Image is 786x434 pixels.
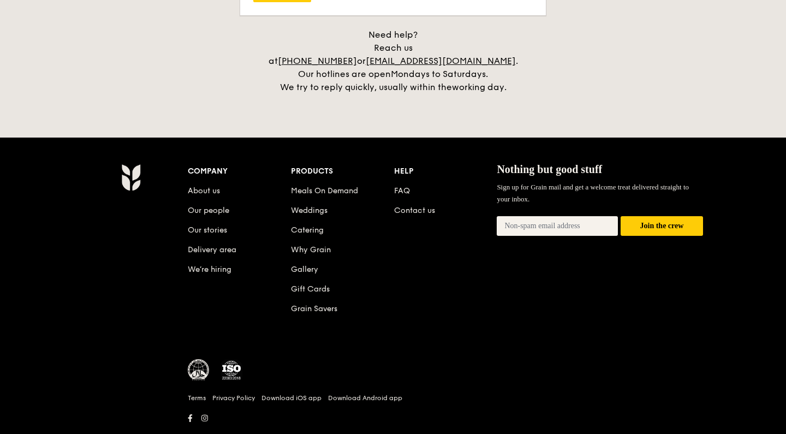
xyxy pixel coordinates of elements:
a: Contact us [394,206,435,215]
a: Meals On Demand [291,186,358,195]
a: Our people [188,206,229,215]
a: Delivery area [188,245,236,254]
a: Catering [291,225,324,235]
a: Privacy Policy [212,394,255,402]
img: MUIS Halal Certified [188,359,210,381]
input: Non-spam email address [497,216,618,236]
a: Gift Cards [291,284,330,294]
span: working day. [452,82,507,92]
a: Our stories [188,225,227,235]
a: Download iOS app [261,394,321,402]
a: About us [188,186,220,195]
div: Products [291,164,394,179]
a: Gallery [291,265,318,274]
a: [PHONE_NUMBER] [278,56,357,66]
img: AYc88T3wAAAABJRU5ErkJggg== [121,164,140,191]
a: Grain Savers [291,304,337,313]
a: [EMAIL_ADDRESS][DOMAIN_NAME] [366,56,516,66]
a: Weddings [291,206,327,215]
a: Why Grain [291,245,331,254]
span: Sign up for Grain mail and get a welcome treat delivered straight to your inbox. [497,183,689,203]
div: Company [188,164,291,179]
a: We’re hiring [188,265,231,274]
a: FAQ [394,186,410,195]
span: Mondays to Saturdays. [391,69,488,79]
div: Need help? Reach us at or . Our hotlines are open We try to reply quickly, usually within the [257,28,529,94]
button: Join the crew [621,216,703,236]
a: Download Android app [328,394,402,402]
span: Nothing but good stuff [497,163,602,175]
img: ISO Certified [221,359,242,381]
div: Help [394,164,497,179]
a: Terms [188,394,206,402]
